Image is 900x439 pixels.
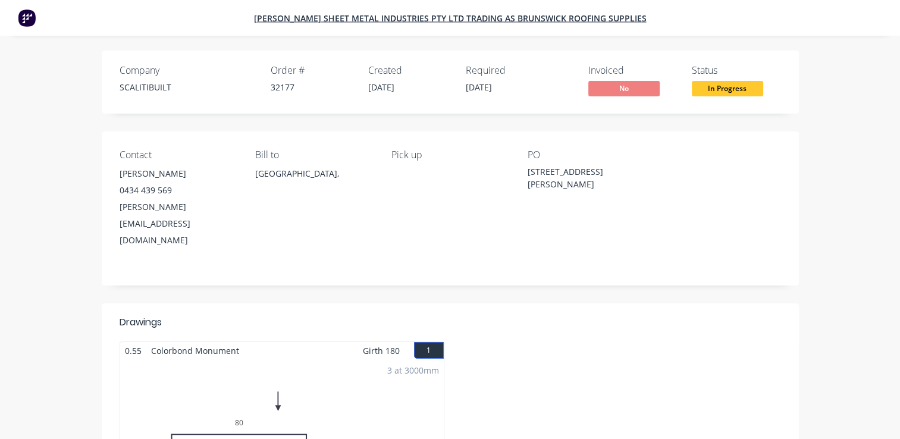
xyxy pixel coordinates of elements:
[255,165,372,203] div: [GEOGRAPHIC_DATA],
[368,65,451,76] div: Created
[387,364,439,377] div: 3 at 3000mm
[255,165,372,182] div: [GEOGRAPHIC_DATA],
[368,81,394,93] span: [DATE]
[120,165,237,249] div: [PERSON_NAME]0434 439 569[PERSON_NAME][EMAIL_ADDRESS][DOMAIN_NAME]
[120,182,237,199] div: 0434 439 569
[271,65,354,76] div: Order #
[466,81,492,93] span: [DATE]
[528,149,645,161] div: PO
[120,199,237,249] div: [PERSON_NAME][EMAIL_ADDRESS][DOMAIN_NAME]
[528,165,645,190] div: [STREET_ADDRESS][PERSON_NAME]
[120,81,256,93] div: SCALITIBUILT
[120,342,146,359] span: 0.55
[391,149,509,161] div: Pick up
[120,65,256,76] div: Company
[414,342,444,359] button: 1
[692,65,781,76] div: Status
[120,165,237,182] div: [PERSON_NAME]
[466,65,549,76] div: Required
[588,81,660,96] span: No
[120,149,237,161] div: Contact
[271,81,354,93] div: 32177
[254,12,647,24] a: [PERSON_NAME] Sheet Metal Industries PTY LTD trading as Brunswick Roofing Supplies
[692,81,763,96] span: In Progress
[120,315,162,330] div: Drawings
[588,65,678,76] div: Invoiced
[255,149,372,161] div: Bill to
[18,9,36,27] img: Factory
[146,342,244,359] span: Colorbond Monument
[363,342,400,359] span: Girth 180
